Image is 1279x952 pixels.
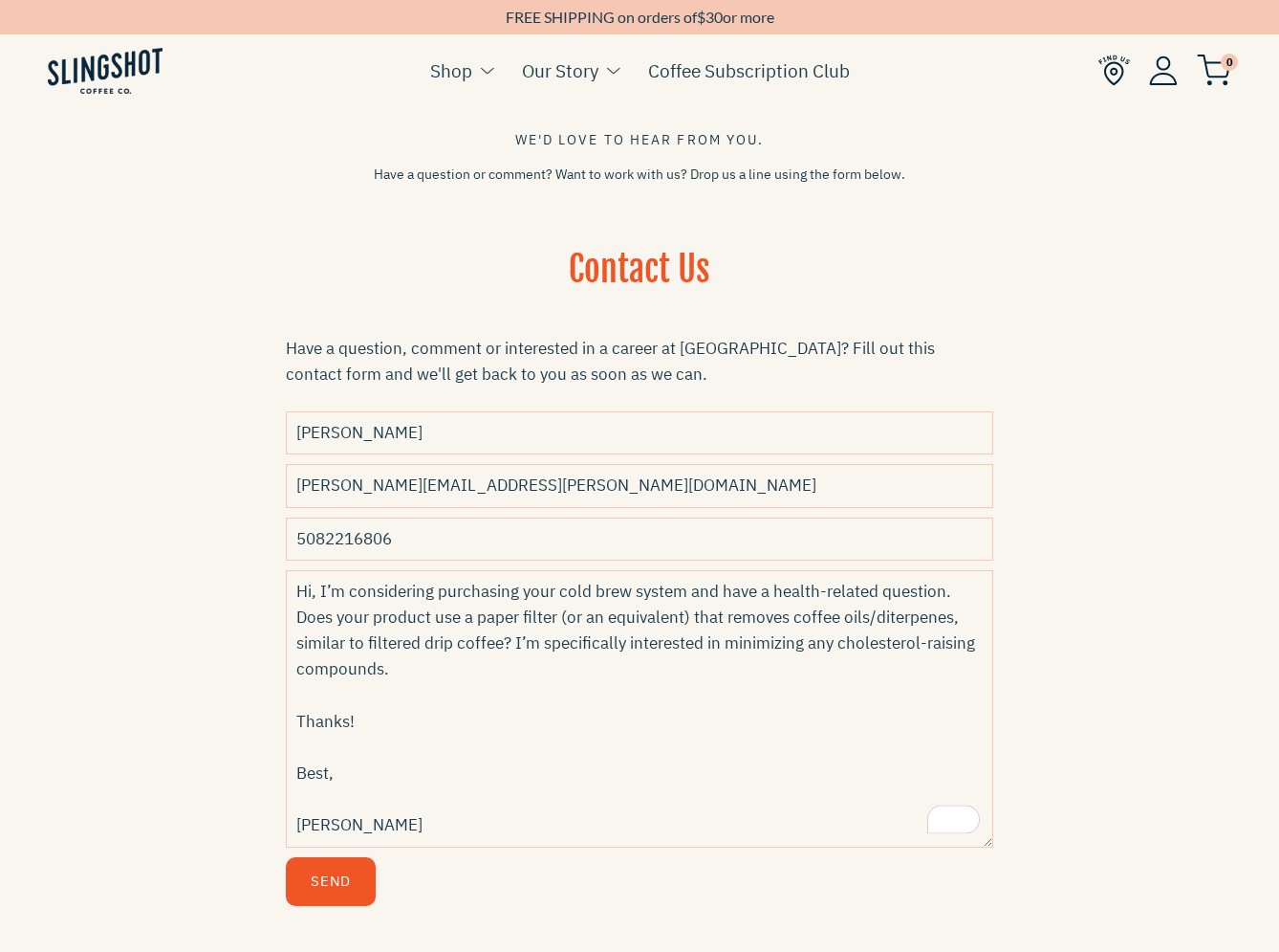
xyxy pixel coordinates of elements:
[697,8,705,26] span: $
[286,246,993,318] h1: Contact Us
[286,336,993,387] div: Have a question, comment or interested in a career at [GEOGRAPHIC_DATA]? Fill out this contact fo...
[286,464,993,507] input: Email
[286,570,993,848] textarea: To enrich screen reader interactions, please activate Accessibility in Grammarly extension settings
[1098,55,1130,86] img: Find Us
[705,8,723,26] span: 30
[1221,54,1238,71] span: 0
[522,56,598,85] a: Our Story
[286,129,993,150] div: We'd love to hear from you.
[1197,58,1231,81] a: 0
[1149,55,1178,85] img: Account
[286,857,376,906] button: Send
[1197,55,1231,86] img: cart
[648,56,850,85] a: Coffee Subscription Club
[430,56,472,85] a: Shop
[286,518,993,561] input: Phone
[286,165,993,185] p: Have a question or comment? Want to work with us? Drop us a line using the form below.
[286,411,993,454] input: Name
